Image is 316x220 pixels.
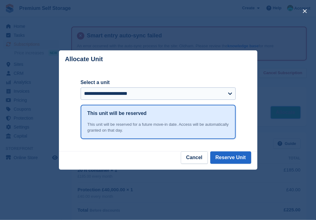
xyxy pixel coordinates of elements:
button: close [300,6,310,16]
p: Allocate Unit [65,56,103,63]
label: Select a unit [81,79,236,86]
div: This unit will be reserved for a future move-in date. Access will be automatically granted on tha... [87,121,229,133]
button: Reserve Unit [210,151,251,164]
button: Cancel [181,151,207,164]
h1: This unit will be reserved [87,110,147,117]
